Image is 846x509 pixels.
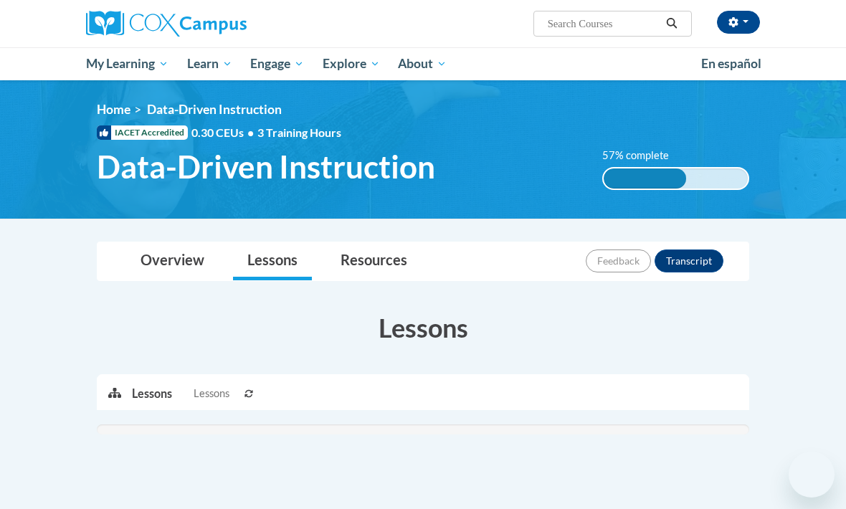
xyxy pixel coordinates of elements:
[97,102,130,117] a: Home
[86,55,168,72] span: My Learning
[178,47,242,80] a: Learn
[257,125,341,139] span: 3 Training Hours
[586,249,651,272] button: Feedback
[602,148,685,163] label: 57% complete
[86,11,247,37] img: Cox Campus
[692,49,771,79] a: En español
[77,47,178,80] a: My Learning
[789,452,835,498] iframe: Button to launch messaging window
[323,55,380,72] span: Explore
[546,15,661,32] input: Search Courses
[241,47,313,80] a: Engage
[97,148,435,186] span: Data-Driven Instruction
[247,125,254,139] span: •
[147,102,282,117] span: Data-Driven Instruction
[701,56,761,71] span: En español
[604,168,686,189] div: 57% complete
[655,249,723,272] button: Transcript
[187,55,232,72] span: Learn
[97,125,188,140] span: IACET Accredited
[661,15,683,32] button: Search
[313,47,389,80] a: Explore
[194,386,229,401] span: Lessons
[132,386,172,401] p: Lessons
[717,11,760,34] button: Account Settings
[398,55,447,72] span: About
[233,242,312,280] a: Lessons
[326,242,422,280] a: Resources
[97,310,749,346] h3: Lessons
[75,47,771,80] div: Main menu
[191,125,257,141] span: 0.30 CEUs
[86,11,296,37] a: Cox Campus
[250,55,304,72] span: Engage
[389,47,457,80] a: About
[126,242,219,280] a: Overview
